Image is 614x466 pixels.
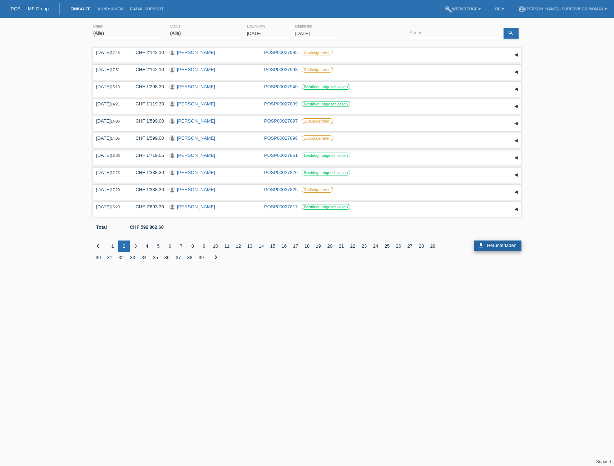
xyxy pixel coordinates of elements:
span: 17:31 [111,68,120,72]
a: POSP00027899 [264,101,298,106]
div: 8 [187,241,198,252]
div: 37 [173,252,184,263]
a: [PERSON_NAME] [177,187,215,192]
label: Zurückgetreten [302,67,333,73]
div: [DATE] [96,84,125,89]
div: [DATE] [96,170,125,175]
span: 17:45 [111,51,120,55]
i: download [478,243,484,248]
span: 17:20 [111,188,120,192]
div: 28 [416,241,427,252]
i: search [508,30,514,36]
a: account_circle[PERSON_NAME] - Supervisor Mömax ▾ [515,7,610,11]
div: 27 [404,241,416,252]
div: [DATE] [96,187,125,192]
a: [PERSON_NAME] [177,153,215,158]
div: [DATE] [96,67,125,72]
label: Zurückgetreten [302,50,333,55]
a: [PERSON_NAME] [177,101,215,106]
div: 24 [370,241,381,252]
div: 13 [244,241,256,252]
label: Zurückgetreten [302,187,333,193]
div: 5 [153,241,164,252]
div: 15 [267,241,278,252]
label: Bestätigt, abgeschlossen [302,153,350,158]
a: [PERSON_NAME] [177,204,215,209]
a: POSP00027896 [264,135,298,141]
label: Bestätigt, abgeschlossen [302,101,350,107]
div: 3 [130,241,141,252]
div: 12 [233,241,244,252]
div: [DATE] [96,153,125,158]
label: Zurückgetreten [302,135,333,141]
div: 34 [138,252,150,263]
div: CHF 1'599.00 [130,135,164,141]
div: 10 [210,241,221,252]
div: [DATE] [96,101,125,106]
div: [DATE] [96,204,125,209]
a: search [504,28,519,39]
a: Einkäufe [67,7,94,11]
div: auf-/zuklappen [511,204,521,215]
span: Herunterladen [487,243,516,248]
div: 32 [115,252,127,263]
i: chevron_left [94,242,102,250]
span: 17:23 [111,171,120,175]
a: POSP00027825 [264,187,298,192]
span: 14:21 [111,102,120,106]
a: [PERSON_NAME] [177,50,215,55]
div: 9 [198,241,210,252]
a: [PERSON_NAME] [177,135,215,141]
label: Zurückgetreten [302,118,333,124]
a: [PERSON_NAME] [177,67,215,72]
a: [PERSON_NAME] [177,170,215,175]
div: auf-/zuklappen [511,170,521,180]
div: 36 [161,252,173,263]
a: [PERSON_NAME] [177,84,215,89]
div: CHF 2'142.10 [130,67,164,72]
span: 16:36 [111,154,120,158]
div: CHF 1'338.30 [130,170,164,175]
a: [PERSON_NAME] [177,118,215,124]
span: 14:06 [111,119,120,123]
span: 14:05 [111,137,120,140]
a: DE ▾ [491,7,507,11]
div: 31 [104,252,115,263]
label: Bestätigt, abgeschlossen [302,204,350,210]
div: 17 [290,241,301,252]
i: chevron_right [212,253,220,262]
div: auf-/zuklappen [511,135,521,146]
a: POSP00027826 [264,170,298,175]
div: 29 [427,241,439,252]
div: 20 [324,241,336,252]
div: auf-/zuklappen [511,50,521,60]
div: [DATE] [96,118,125,124]
a: Kund*innen [94,7,126,11]
div: [DATE] [96,135,125,141]
div: 35 [150,252,161,263]
div: auf-/zuklappen [511,153,521,163]
div: 21 [336,241,347,252]
div: auf-/zuklappen [511,84,521,95]
div: 18 [301,241,313,252]
div: auf-/zuklappen [511,67,521,78]
i: account_circle [518,6,525,13]
a: buildWerkzeuge ▾ [441,7,485,11]
a: POSP00027897 [264,118,298,124]
div: 22 [347,241,358,252]
div: auf-/zuklappen [511,187,521,198]
b: CHF 592'862.60 [130,224,164,230]
i: build [445,6,452,13]
div: CHF 2'693.30 [130,204,164,209]
div: 11 [221,241,233,252]
div: CHF 1'338.30 [130,187,164,192]
div: 23 [358,241,370,252]
div: 16 [278,241,290,252]
div: 14 [256,241,267,252]
div: 33 [127,252,138,263]
div: 30 [93,252,104,263]
div: 38 [184,252,195,263]
div: CHF 2'142.10 [130,50,164,55]
a: E-Mail Support [127,7,167,11]
label: Bestätigt, abgeschlossen [302,170,350,175]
